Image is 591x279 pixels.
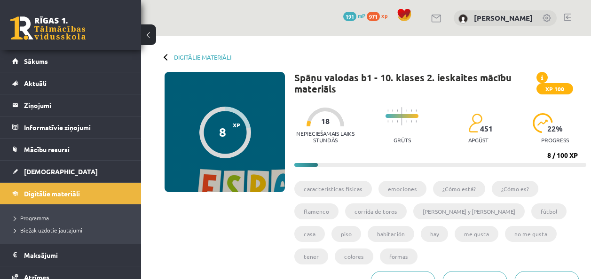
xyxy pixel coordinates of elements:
a: Mācību resursi [12,139,129,160]
p: progress [541,137,569,143]
span: XP [233,122,240,128]
span: xp [381,12,387,19]
a: Ziņojumi [12,94,129,116]
a: Digitālie materiāli [12,183,129,204]
a: Biežāk uzdotie jautājumi [14,226,132,234]
a: [DEMOGRAPHIC_DATA] [12,161,129,182]
legend: Ziņojumi [24,94,129,116]
a: Digitālie materiāli [174,54,231,61]
p: apgūst [468,137,489,143]
img: icon-short-line-57e1e144782c952c97e751825c79c345078a6d821885a25fce030b3d8c18986b.svg [411,120,412,123]
li: emociones [378,181,426,197]
li: flamenco [294,203,339,219]
li: [PERSON_NAME] y [PERSON_NAME] [413,203,525,219]
li: ¿Cómo es? [492,181,538,197]
a: Sākums [12,50,129,72]
li: me gusta [455,226,498,242]
li: piso [331,226,361,242]
img: icon-short-line-57e1e144782c952c97e751825c79c345078a6d821885a25fce030b3d8c18986b.svg [387,120,388,123]
a: Rīgas 1. Tālmācības vidusskola [10,16,86,40]
img: icon-long-line-d9ea69661e0d244f92f715978eff75569469978d946b2353a9bb055b3ed8787d.svg [402,107,402,125]
legend: Maksājumi [24,244,129,266]
a: Aktuāli [12,72,129,94]
li: tener [294,248,328,264]
li: ¿Cómo está? [433,181,485,197]
span: Programma [14,214,49,222]
span: [DEMOGRAPHIC_DATA] [24,167,98,176]
img: icon-short-line-57e1e144782c952c97e751825c79c345078a6d821885a25fce030b3d8c18986b.svg [397,120,398,123]
p: Nepieciešamais laiks stundās [294,130,357,143]
li: características físicas [294,181,372,197]
h1: Spāņu valodas b1 - 10. klases 2. ieskaites mācību materiāls [294,72,536,94]
li: no me gusta [505,226,557,242]
span: XP 100 [536,83,573,94]
img: icon-short-line-57e1e144782c952c97e751825c79c345078a6d821885a25fce030b3d8c18986b.svg [397,109,398,112]
a: Maksājumi [12,244,129,266]
li: colores [335,248,373,264]
li: hay [421,226,448,242]
img: icon-short-line-57e1e144782c952c97e751825c79c345078a6d821885a25fce030b3d8c18986b.svg [392,109,393,112]
img: icon-short-line-57e1e144782c952c97e751825c79c345078a6d821885a25fce030b3d8c18986b.svg [411,109,412,112]
span: Biežāk uzdotie jautājumi [14,226,82,234]
span: 191 [343,12,356,21]
span: 971 [367,12,380,21]
img: icon-short-line-57e1e144782c952c97e751825c79c345078a6d821885a25fce030b3d8c18986b.svg [387,109,388,112]
span: 18 [321,117,330,125]
span: Aktuāli [24,79,47,87]
p: Grūts [394,137,411,143]
li: casa [294,226,325,242]
span: 22 % [547,124,563,133]
span: Mācību resursi [24,145,70,154]
div: 8 [219,125,226,139]
a: Informatīvie ziņojumi [12,116,129,138]
span: Sākums [24,57,48,65]
a: [PERSON_NAME] [474,13,533,23]
img: icon-short-line-57e1e144782c952c97e751825c79c345078a6d821885a25fce030b3d8c18986b.svg [416,109,417,112]
img: icon-short-line-57e1e144782c952c97e751825c79c345078a6d821885a25fce030b3d8c18986b.svg [392,120,393,123]
img: icon-progress-161ccf0a02000e728c5f80fcf4c31c7af3da0e1684b2b1d7c360e028c24a22f1.svg [533,113,553,133]
li: corrida de toros [345,203,407,219]
a: 971 xp [367,12,392,19]
li: fútbol [531,203,567,219]
img: Irēna Staģe [458,14,468,23]
li: formas [380,248,418,264]
a: 191 mP [343,12,365,19]
li: habitación [368,226,414,242]
a: Programma [14,214,132,222]
span: Digitālie materiāli [24,189,80,198]
img: icon-short-line-57e1e144782c952c97e751825c79c345078a6d821885a25fce030b3d8c18986b.svg [406,120,407,123]
span: mP [358,12,365,19]
img: students-c634bb4e5e11cddfef0936a35e636f08e4e9abd3cc4e673bd6f9a4125e45ecb1.svg [468,113,482,133]
span: 451 [480,124,493,133]
legend: Informatīvie ziņojumi [24,116,129,138]
img: icon-short-line-57e1e144782c952c97e751825c79c345078a6d821885a25fce030b3d8c18986b.svg [416,120,417,123]
img: icon-short-line-57e1e144782c952c97e751825c79c345078a6d821885a25fce030b3d8c18986b.svg [406,109,407,112]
